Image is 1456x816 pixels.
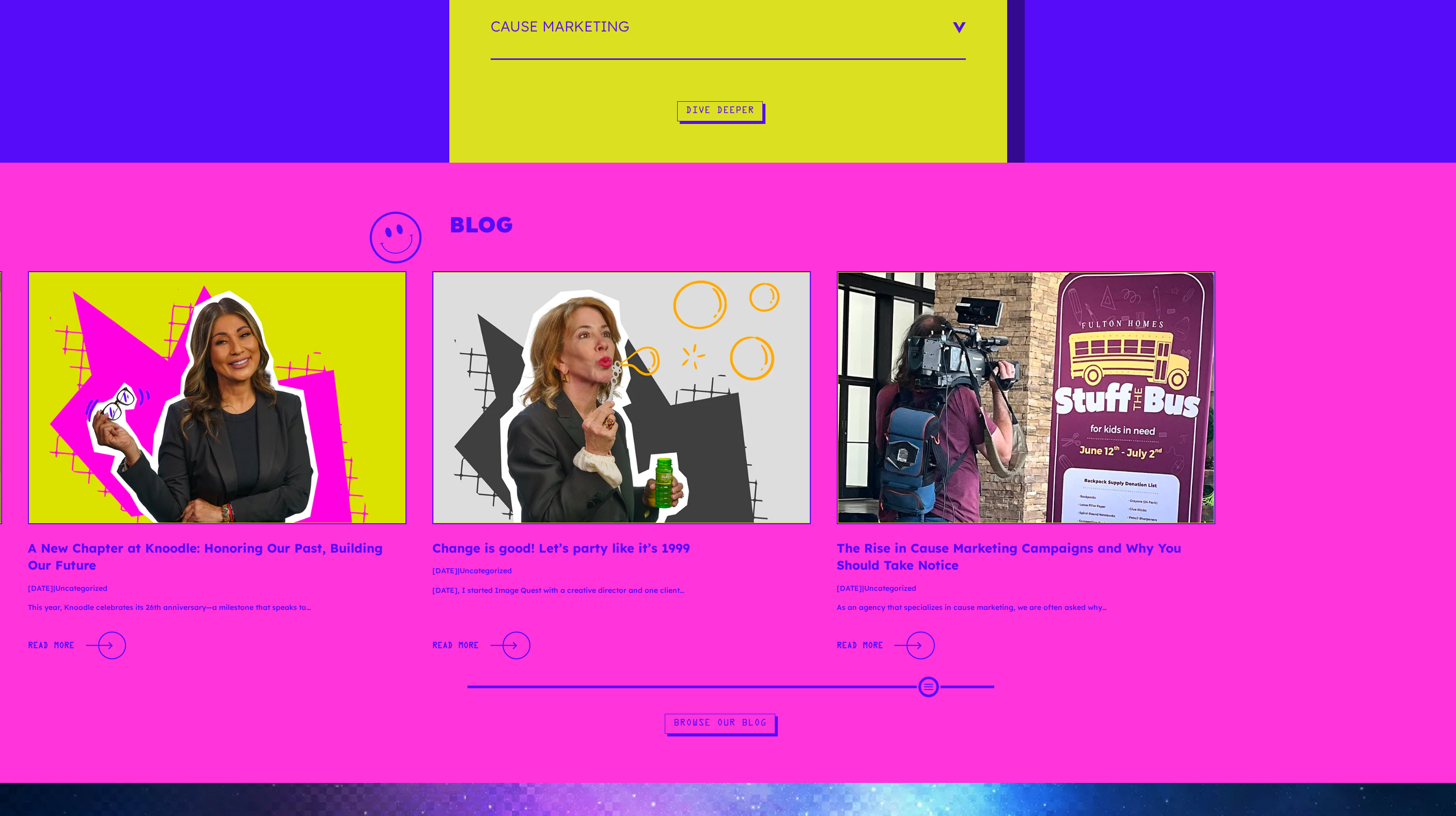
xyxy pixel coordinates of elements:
p: [DATE], I started Image Quest with a creative director and one client… [432,585,811,604]
img: The Rise in Cause Marketing Campaigns and Why You Should Take Notice [838,272,1214,523]
p: This year, Knoodle celebrates its 26th anniversary—a milestone that speaks to… [28,602,406,621]
p: As an agency that specializes in cause marketing, we are often asked why… [837,602,1215,621]
em: Driven by SalesIQ [81,271,131,278]
a: The Rise in Cause Marketing Campaigns and Why You Should Take Notice [837,540,1181,573]
p: | [432,565,811,585]
span: [DATE] [837,584,862,593]
a: Uncategorized [55,584,107,593]
a: Uncategorized [864,584,916,593]
p: | [837,583,1215,602]
div: Scroll Projects [465,682,992,692]
textarea: Type your message and click 'Submit' [5,282,197,318]
img: Change is good! Let’s party like it’s 1999 [433,272,810,523]
a: Read MoreRead More [837,630,935,661]
a: Dive Deeper [677,101,763,121]
a: Browse Our Blog [665,714,775,734]
span: [DATE] [432,566,458,575]
span: [DATE] [28,584,53,593]
a: Change is good! Let’s party like it’s 1999 [432,540,690,556]
div: Minimize live chat window [169,5,194,30]
img: logo_Zg8I0qSkbAqR2WFHt3p6CTuqpyXMFPubPcD2OT02zFN43Cy9FUNNG3NEPhM_Q1qe_.png [18,62,43,68]
a: Read MoreRead More [28,630,126,661]
img: A New Chapter at Knoodle: Honoring Our Past, Building Our Future [29,272,405,523]
span: We are offline. Please leave us a message. [22,130,180,234]
a: A New Chapter at Knoodle: Honoring Our Past, Building Our Future [28,540,383,573]
a: Uncategorized [460,566,512,575]
a: Read MoreRead More [432,630,530,661]
h3: Cause Marketing [491,19,966,34]
div: Leave a message [54,58,174,71]
h2: Blog [449,212,1007,246]
p: | [28,583,406,602]
em: Submit [151,318,187,332]
img: salesiqlogo_leal7QplfZFryJ6FIlVepeu7OftD7mt8q6exU6-34PB8prfIgodN67KcxXM9Y7JQ_.png [71,271,79,277]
